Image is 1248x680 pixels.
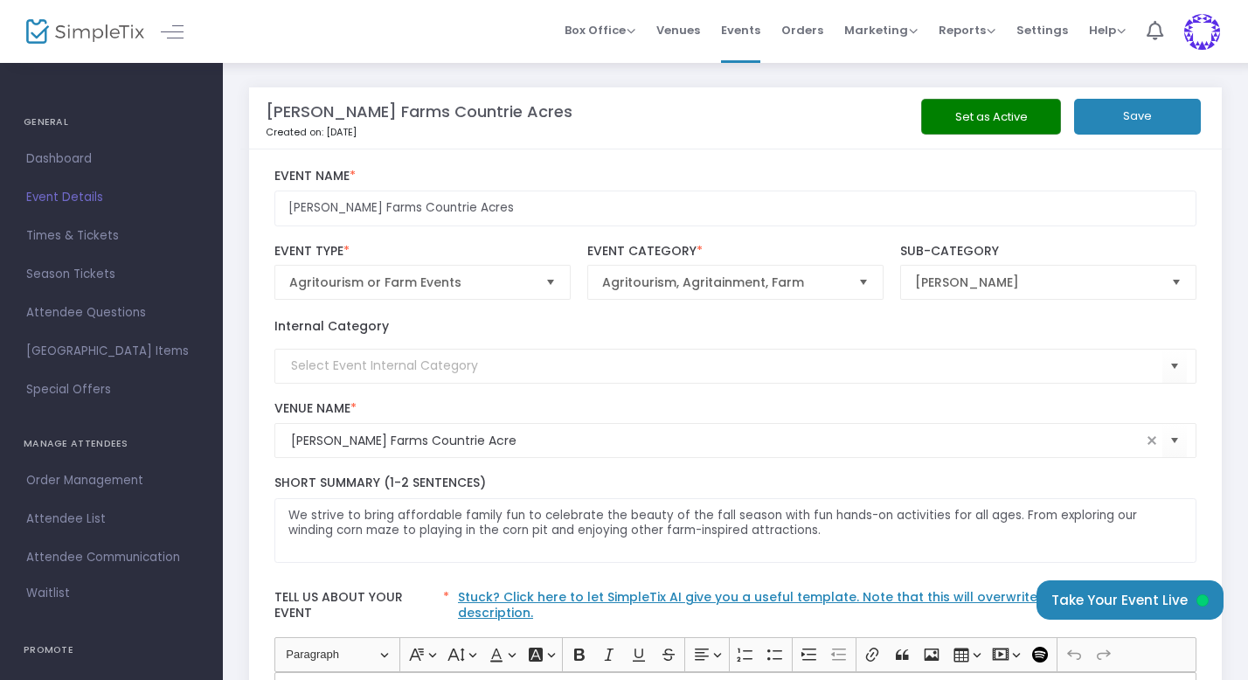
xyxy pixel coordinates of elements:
[1162,348,1187,384] button: Select
[274,637,1197,672] div: Editor toolbar
[1037,580,1224,620] button: Take Your Event Live
[266,125,892,140] p: Created on: [DATE]
[291,432,1142,450] input: Select Venue
[26,186,197,209] span: Event Details
[274,317,389,336] label: Internal Category
[26,302,197,324] span: Attendee Questions
[602,274,844,291] span: Agritourism, Agritainment, Farm
[266,100,572,123] m-panel-title: [PERSON_NAME] Farms Countrie Acres
[1141,430,1162,451] span: clear
[274,169,1197,184] label: Event Name
[24,105,199,140] h4: GENERAL
[1016,8,1068,52] span: Settings
[26,225,197,247] span: Times & Tickets
[26,469,197,492] span: Order Management
[1074,99,1201,135] button: Save
[851,266,876,299] button: Select
[274,191,1197,226] input: Enter Event Name
[538,266,563,299] button: Select
[844,22,918,38] span: Marketing
[24,633,199,668] h4: PROMOTE
[286,644,377,665] span: Paragraph
[26,546,197,569] span: Attendee Communication
[289,274,531,291] span: Agritourism or Farm Events
[458,588,1120,621] a: Stuck? Click here to let SimpleTix AI give you a useful template. Note that this will overwrite y...
[915,274,1157,291] span: [PERSON_NAME]
[278,642,396,669] button: Paragraph
[781,8,823,52] span: Orders
[656,8,700,52] span: Venues
[26,148,197,170] span: Dashboard
[1162,423,1187,459] button: Select
[921,99,1061,135] button: Set as Active
[266,580,1205,637] label: Tell us about your event
[274,401,1197,417] label: Venue Name
[900,244,1196,260] label: Sub-Category
[26,340,197,363] span: [GEOGRAPHIC_DATA] Items
[1164,266,1189,299] button: Select
[26,263,197,286] span: Season Tickets
[274,244,571,260] label: Event Type
[939,22,995,38] span: Reports
[565,22,635,38] span: Box Office
[26,585,70,602] span: Waitlist
[26,378,197,401] span: Special Offers
[291,357,1163,375] input: Select Event Internal Category
[721,8,760,52] span: Events
[274,474,486,491] span: Short Summary (1-2 Sentences)
[1089,22,1126,38] span: Help
[587,244,884,260] label: Event Category
[26,508,197,531] span: Attendee List
[24,427,199,461] h4: MANAGE ATTENDEES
